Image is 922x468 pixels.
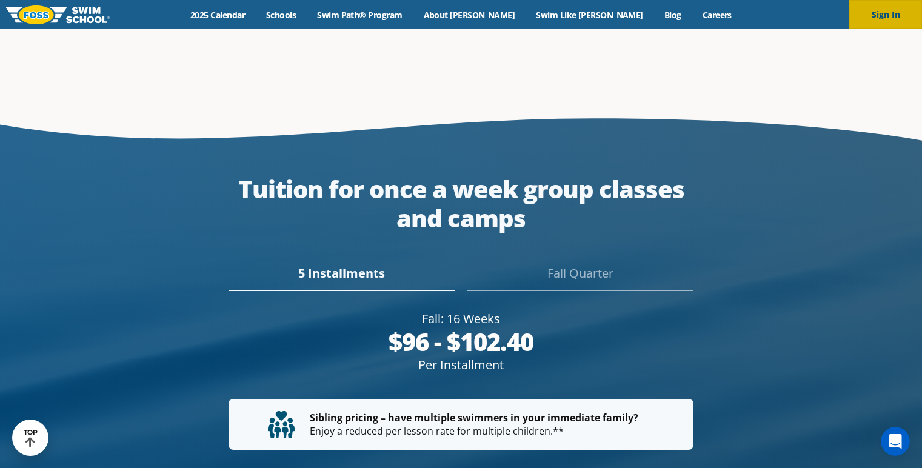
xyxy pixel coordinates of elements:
[653,9,692,21] a: Blog
[881,427,910,456] iframe: Intercom live chat
[467,264,693,291] div: Fall Quarter
[526,9,654,21] a: Swim Like [PERSON_NAME]
[307,9,413,21] a: Swim Path® Program
[268,411,295,438] img: tuition-family-children.svg
[310,411,638,424] strong: Sibling pricing – have multiple swimmers in your immediate family?
[692,9,742,21] a: Careers
[229,310,693,327] div: Fall: 16 Weeks
[229,264,455,291] div: 5 Installments
[229,356,693,373] div: Per Installment
[413,9,526,21] a: About [PERSON_NAME]
[180,9,256,21] a: 2025 Calendar
[256,9,307,21] a: Schools
[229,175,693,233] div: Tuition for once a week group classes and camps
[268,411,654,438] p: Enjoy a reduced per lesson rate for multiple children.**
[6,5,110,24] img: FOSS Swim School Logo
[229,327,693,356] div: $96 - $102.40
[24,429,38,447] div: TOP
